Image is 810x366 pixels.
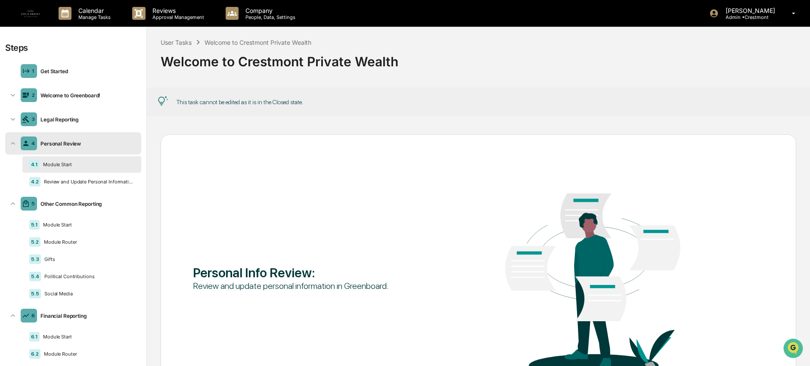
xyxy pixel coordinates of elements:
[9,66,24,81] img: 1746055101610-c473b297-6a78-478c-a979-82029cc54cd1
[17,109,56,117] span: Preclearance
[40,334,134,340] div: Module Start
[5,121,58,137] a: 🔎Data Lookup
[5,105,59,121] a: 🖐️Preclearance
[29,332,40,341] div: 6.1
[31,116,35,122] div: 3
[9,18,157,32] p: How can we help?
[40,351,134,357] div: Module Router
[29,272,41,281] div: 5.4
[29,237,40,247] div: 5.2
[41,291,134,297] div: Social Media
[146,7,208,14] p: Reviews
[41,273,134,279] div: Political Contributions
[177,99,303,105] div: This task cannot be edited as it is in the Closed state.
[29,220,40,230] div: 5.1
[239,7,300,14] p: Company
[41,256,134,262] div: Gifts
[29,349,40,359] div: 6.2
[29,289,41,298] div: 5.5
[59,105,110,121] a: 🗄️Attestations
[29,160,40,169] div: 4.1
[719,14,779,20] p: Admin • Crestmont
[161,39,192,46] div: User Tasks
[29,254,41,264] div: 5.3
[158,96,168,106] img: Tip
[146,68,157,79] button: Start new chat
[71,7,115,14] p: Calendar
[193,265,422,280] div: Personal Info Review :
[37,201,138,207] div: Other Common Reporting
[71,109,107,117] span: Attestations
[9,126,16,133] div: 🔎
[9,109,16,116] div: 🖐️
[37,92,138,99] div: Welcome to Greenboard!
[37,68,138,74] div: Get Started
[719,7,779,14] p: [PERSON_NAME]
[21,3,41,24] img: logo
[29,66,141,74] div: Start new chat
[5,43,28,53] div: Steps
[31,140,35,146] div: 4
[146,14,208,20] p: Approval Management
[40,161,134,167] div: Module Start
[37,313,138,319] div: Financial Reporting
[31,201,35,207] div: 5
[37,116,138,123] div: Legal Reporting
[86,146,104,152] span: Pylon
[161,47,796,69] div: Welcome to Crestmont Private Wealth
[31,313,35,319] div: 6
[61,146,104,152] a: Powered byPylon
[40,222,134,228] div: Module Start
[40,179,134,185] div: Review and Update Personal Information
[71,14,115,20] p: Manage Tasks
[17,125,54,133] span: Data Lookup
[40,239,134,245] div: Module Router
[37,140,138,147] div: Personal Review
[239,14,300,20] p: People, Data, Settings
[62,109,69,116] div: 🗄️
[32,68,34,74] div: 1
[29,74,109,81] div: We're available if you need us!
[782,338,806,361] iframe: Open customer support
[32,92,35,98] div: 2
[205,39,311,46] div: Welcome to Crestmont Private Wealth
[29,177,40,186] div: 4.2
[193,280,422,292] div: Review and update personal information in Greenboard.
